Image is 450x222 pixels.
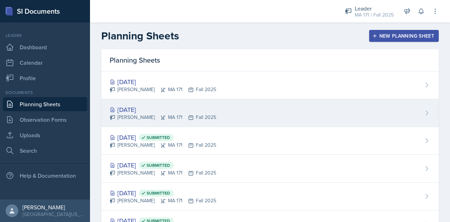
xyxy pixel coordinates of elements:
div: [DATE] [110,188,216,198]
div: Help & Documentation [3,169,87,183]
div: [PERSON_NAME] MA 171 Fall 2025 [110,169,216,177]
div: Leader [3,32,87,39]
a: Dashboard [3,40,87,54]
div: MA 171 / Fall 2025 [355,11,394,19]
a: [DATE] Submitted [PERSON_NAME]MA 171Fall 2025 [101,183,439,210]
div: [DATE] [110,160,216,170]
a: Calendar [3,56,87,70]
a: [DATE] Submitted [PERSON_NAME]MA 171Fall 2025 [101,155,439,183]
div: Leader [355,4,394,13]
div: [PERSON_NAME] MA 171 Fall 2025 [110,114,216,121]
div: New Planning Sheet [374,33,434,39]
span: Submitted [147,135,170,140]
div: [DATE] [110,133,216,142]
a: [DATE] [PERSON_NAME]MA 171Fall 2025 [101,71,439,99]
a: [DATE] [PERSON_NAME]MA 171Fall 2025 [101,99,439,127]
a: Search [3,144,87,158]
a: [DATE] Submitted [PERSON_NAME]MA 171Fall 2025 [101,127,439,155]
a: Planning Sheets [3,97,87,111]
div: [DATE] [110,77,216,87]
div: [PERSON_NAME] [22,204,84,211]
a: Profile [3,71,87,85]
a: Observation Forms [3,113,87,127]
div: [GEOGRAPHIC_DATA][US_STATE] in [GEOGRAPHIC_DATA] [22,211,84,218]
span: Submitted [147,190,170,196]
div: [PERSON_NAME] MA 171 Fall 2025 [110,197,216,204]
div: [PERSON_NAME] MA 171 Fall 2025 [110,86,216,93]
div: Planning Sheets [101,49,439,71]
button: New Planning Sheet [369,30,439,42]
div: [PERSON_NAME] MA 171 Fall 2025 [110,141,216,149]
div: [DATE] [110,105,216,114]
span: Submitted [147,163,170,168]
div: Documents [3,89,87,96]
a: Uploads [3,128,87,142]
h2: Planning Sheets [101,30,179,42]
